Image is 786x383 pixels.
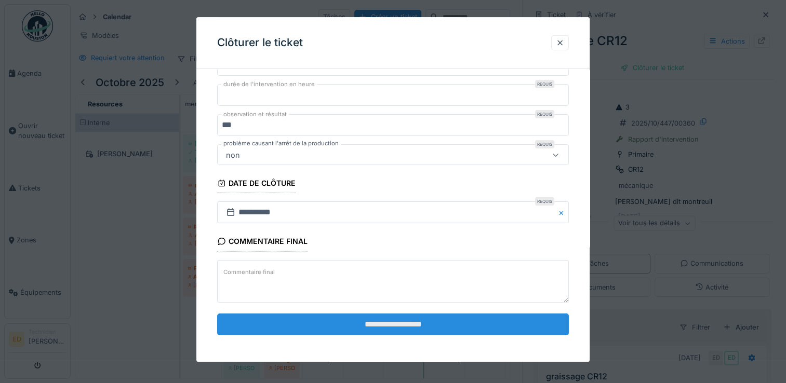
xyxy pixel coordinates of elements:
label: observation et résultat [221,111,289,119]
div: Requis [535,198,554,206]
div: non [222,149,244,161]
label: Commentaire final [221,266,277,279]
div: Requis [535,141,554,149]
label: problème causant l'arrêt de la production [221,140,341,148]
button: Close [557,202,569,224]
div: Requis [535,80,554,89]
div: Commentaire final [217,234,308,252]
label: durée de l'intervention en heure [221,80,317,89]
div: Date de clôture [217,176,296,194]
div: Requis [535,111,554,119]
h3: Clôturer le ticket [217,36,303,49]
